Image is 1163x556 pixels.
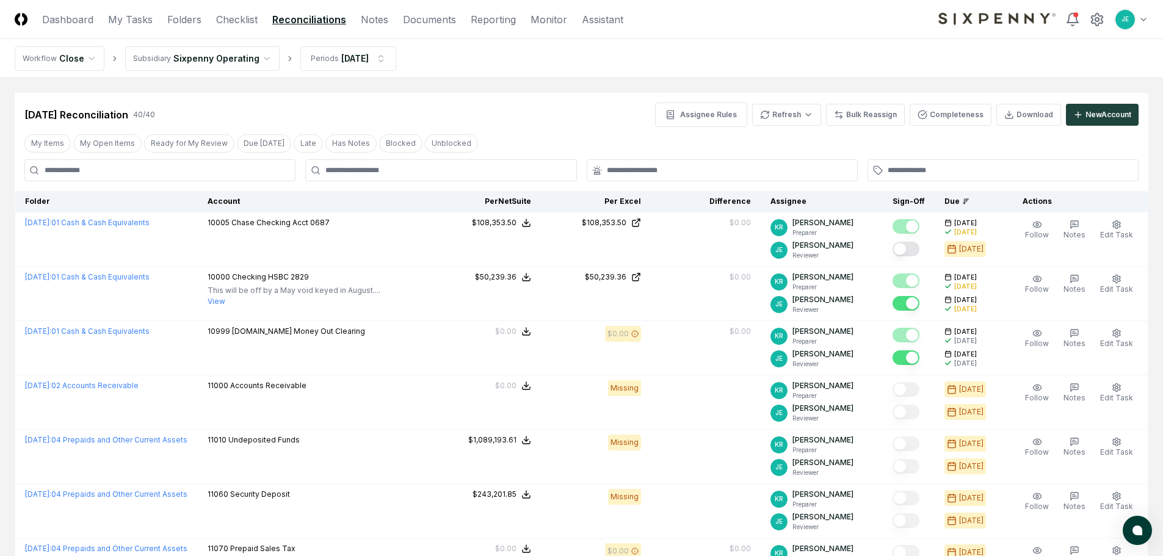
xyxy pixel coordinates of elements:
[230,544,295,553] span: Prepaid Sales Tax
[730,543,751,554] div: $0.00
[1100,447,1133,457] span: Edit Task
[792,217,853,228] p: [PERSON_NAME]
[1098,326,1136,352] button: Edit Task
[893,436,919,451] button: Mark complete
[425,134,478,153] button: Unblocked
[775,408,783,417] span: JE
[792,272,853,283] p: [PERSON_NAME]
[954,359,977,368] div: [DATE]
[208,489,228,499] span: 11060
[541,191,651,212] th: Per Excel
[216,12,258,27] a: Checklist
[1023,217,1051,243] button: Follow
[1114,9,1136,31] button: JE
[15,46,396,71] nav: breadcrumb
[954,273,977,282] span: [DATE]
[15,13,27,26] img: Logo
[792,543,853,554] p: [PERSON_NAME]
[208,327,230,336] span: 10999
[133,109,155,120] div: 40 / 40
[1061,435,1088,460] button: Notes
[341,52,369,65] div: [DATE]
[25,544,187,553] a: [DATE]:04 Prepaids and Other Current Assets
[1063,393,1085,402] span: Notes
[730,326,751,337] div: $0.00
[25,327,150,336] a: [DATE]:01 Cash & Cash Equivalents
[230,489,290,499] span: Security Deposit
[608,489,641,505] div: Missing
[1025,339,1049,348] span: Follow
[379,134,422,153] button: Blocked
[25,218,150,227] a: [DATE]:01 Cash & Cash Equivalents
[792,283,853,292] p: Preparer
[495,326,516,337] div: $0.00
[1061,272,1088,297] button: Notes
[792,251,853,260] p: Reviewer
[231,218,330,227] span: Chase Checking Acct 0687
[108,12,153,27] a: My Tasks
[232,327,365,336] span: [DOMAIN_NAME] Money Out Clearing
[893,328,919,342] button: Mark complete
[473,489,516,500] div: $243,201.85
[495,543,516,554] div: $0.00
[792,380,853,391] p: [PERSON_NAME]
[959,461,984,472] div: [DATE]
[651,191,761,212] th: Difference
[300,46,396,71] button: Periods[DATE]
[1025,284,1049,294] span: Follow
[24,134,71,153] button: My Items
[1023,326,1051,352] button: Follow
[893,296,919,311] button: Mark complete
[1100,230,1133,239] span: Edit Task
[25,435,51,444] span: [DATE] :
[959,384,984,395] div: [DATE]
[775,354,783,363] span: JE
[954,295,977,305] span: [DATE]
[208,285,380,296] p: This will be off by a May void keyed in August....
[792,403,853,414] p: [PERSON_NAME]
[792,457,853,468] p: [PERSON_NAME]
[1098,435,1136,460] button: Edit Task
[883,191,935,212] th: Sign-Off
[144,134,234,153] button: Ready for My Review
[237,134,291,153] button: Due Today
[133,53,171,64] div: Subsidiary
[1025,447,1049,457] span: Follow
[73,134,142,153] button: My Open Items
[959,493,984,504] div: [DATE]
[1023,489,1051,514] button: Follow
[25,272,51,281] span: [DATE] :
[208,544,228,553] span: 11070
[15,191,198,212] th: Folder
[25,381,51,390] span: [DATE] :
[1098,380,1136,406] button: Edit Task
[1063,502,1085,511] span: Notes
[959,438,984,449] div: [DATE]
[325,134,377,153] button: Has Notes
[954,327,977,336] span: [DATE]
[954,228,977,237] div: [DATE]
[228,435,300,444] span: Undeposited Funds
[775,440,783,449] span: KR
[893,273,919,288] button: Mark complete
[1098,272,1136,297] button: Edit Task
[1061,380,1088,406] button: Notes
[1063,339,1085,348] span: Notes
[403,12,456,27] a: Documents
[471,12,516,27] a: Reporting
[775,300,783,309] span: JE
[792,489,853,500] p: [PERSON_NAME]
[361,12,388,27] a: Notes
[431,191,541,212] th: Per NetSuite
[792,359,853,369] p: Reviewer
[473,489,531,500] button: $243,201.85
[954,218,977,228] span: [DATE]
[954,305,977,314] div: [DATE]
[792,446,853,455] p: Preparer
[792,511,853,522] p: [PERSON_NAME]
[775,386,783,395] span: KR
[893,491,919,505] button: Mark complete
[775,245,783,255] span: JE
[25,381,139,390] a: [DATE]:02 Accounts Receivable
[730,272,751,283] div: $0.00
